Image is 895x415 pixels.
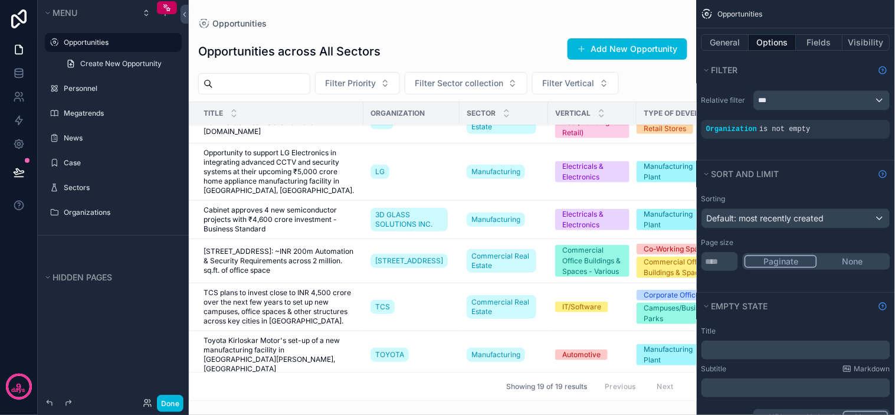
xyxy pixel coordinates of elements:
label: Relative filter [701,96,749,105]
button: Add New Opportunity [568,38,687,60]
div: Manufacturing Plant [644,209,711,230]
a: Commercial Real Estate [467,249,536,273]
label: Sectors [64,183,175,192]
a: Manufacturing Plant [637,344,718,365]
a: Manufacturing [467,162,541,181]
span: LG [375,167,385,177]
span: Filter Vertical [542,77,595,89]
span: TOYOTA [375,350,404,360]
a: Commercial Real Estate [467,295,536,319]
svg: Show help information [878,169,888,179]
span: Menu [53,8,77,18]
a: Opportunities [198,18,267,30]
a: Opportunity to support LG Electronics in integrating advanced CCTV and security systems at their ... [204,148,356,195]
span: Sort And Limit [712,169,779,179]
a: Commercial Real Estate [467,247,541,275]
a: Case [64,158,175,168]
div: Electricals & Electronics [562,161,622,182]
a: Corporate OfficeCampuses/Business Parks [637,290,718,324]
div: Manufacturing Plant [644,344,711,365]
a: Commercial Office Buildings & Spaces - Various [555,245,630,277]
a: TCS [371,298,453,316]
span: [STREET_ADDRESS] [375,256,443,266]
button: Options [749,34,796,51]
span: Opportunities [212,18,267,30]
button: Visibility [843,34,890,51]
a: Manufacturing Plant [637,161,718,182]
button: Select Button [532,72,619,94]
span: 3D GLASS SOLUTIONS INC. [375,210,443,229]
label: Title [701,326,716,336]
button: None [817,255,889,268]
span: Manufacturing [471,167,520,177]
h1: Opportunities across All Sectors [198,43,381,60]
label: Subtitle [701,364,727,374]
span: Organization [706,125,757,133]
div: Co-Working Spaces [644,244,710,254]
a: Personnel [64,84,175,93]
a: Manufacturing [467,345,541,364]
div: Commercial Office Buildings & Spaces - Various [562,245,622,277]
a: TOYOTA [371,345,453,364]
a: 3D GLASS SOLUTIONS INC. [371,205,453,234]
a: [STREET_ADDRESS] [371,251,453,270]
p: 9 [16,381,21,393]
a: IT/Software [555,302,630,312]
span: Manufacturing [471,215,520,224]
a: Manufacturing Plant [637,209,718,230]
label: Opportunities [64,38,175,47]
label: Sorting [701,194,726,204]
span: TCS plans to invest close to INR 4,500 crore over the next few years to set up new campuses, offi... [204,288,356,326]
button: Done [157,395,183,412]
a: TCS [371,300,395,314]
div: scrollable content [701,341,890,360]
div: scrollable content [701,378,890,397]
a: [STREET_ADDRESS] [371,254,448,268]
button: Hidden pages [42,269,177,286]
div: Manufacturing Plant [644,161,711,182]
span: Commercial Real Estate [471,298,532,316]
div: Retail Stores [644,123,686,134]
div: Electricals & Electronics [562,209,622,230]
a: Commercial Real Estate [467,293,541,321]
span: Create New Opportunity [80,59,162,68]
span: Type of Development [644,109,710,118]
a: Manufacturing [467,210,541,229]
label: Page size [701,238,734,247]
span: [STREET_ADDRESS]: ~INR 200m Automation & Security Requirements across 2 million. sq.ft. of office... [204,247,356,275]
button: Default: most recently created [701,208,890,228]
a: Co-Working SpacesCommercial Office Buildings & Spaces [637,244,718,278]
a: Electricals & Electronics [555,209,630,230]
a: Manufacturing [467,213,525,227]
span: is not empty [759,125,810,133]
span: Organization [371,109,425,118]
button: Select Button [315,72,400,94]
span: TCS [375,302,390,312]
svg: Show help information [878,302,888,311]
div: Corporate Office [644,290,700,300]
a: LG [371,165,389,179]
label: Megatrends [64,109,175,118]
span: Manufacturing [471,350,520,360]
a: News [64,133,175,143]
a: TOYOTA [371,348,409,362]
div: Campuses/Business Parks [644,303,711,324]
a: Toyota Kirloskar Motor's set-up of a new manufacturing facility in [GEOGRAPHIC_DATA][PERSON_NAME]... [204,336,356,374]
a: Automotive [555,349,630,360]
a: LG [371,162,453,181]
a: Cabinet approves 4 new semiconductor projects with ₹4,600 crore investment - Business Standard [204,205,356,234]
a: Organizations [64,208,175,217]
span: Filter Sector collection [415,77,503,89]
a: Electricals & Electronics [555,161,630,182]
div: Commercial Office Buildings & Spaces [644,257,711,278]
button: Empty state [701,298,874,315]
span: Filter [712,65,738,75]
a: Manufacturing [467,348,525,362]
div: Automotive [562,349,601,360]
p: days [12,385,26,395]
button: Paginate [745,255,817,268]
